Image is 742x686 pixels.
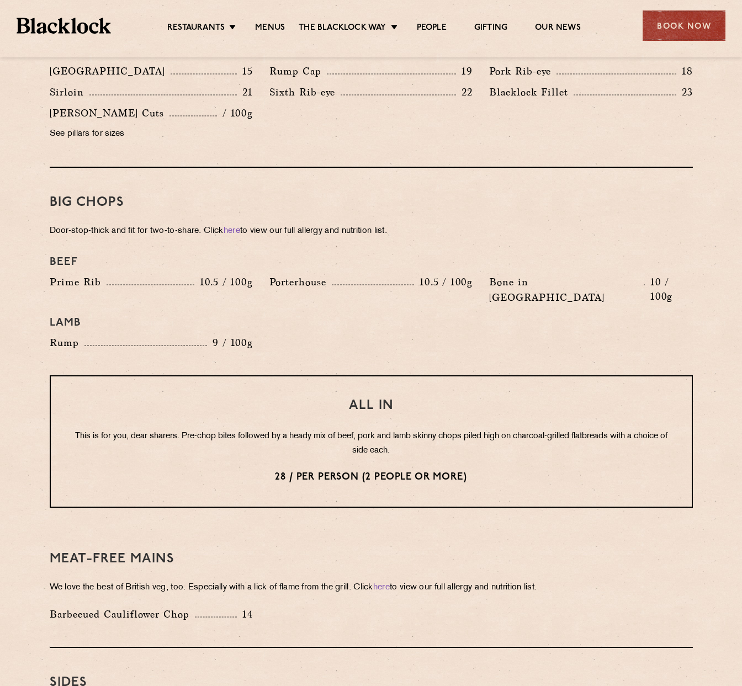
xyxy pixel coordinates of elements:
[489,63,556,79] p: Pork Rib-eye
[50,126,253,142] p: See pillars for sizes
[299,23,386,35] a: The Blacklock Way
[17,18,111,34] img: BL_Textured_Logo-footer-cropped.svg
[207,336,253,350] p: 9 / 100g
[50,274,107,290] p: Prime Rib
[269,84,341,100] p: Sixth Rib-eye
[676,64,693,78] p: 18
[255,23,285,35] a: Menus
[73,398,670,413] h3: All In
[269,63,327,79] p: Rump Cap
[224,227,240,235] a: here
[676,85,693,99] p: 23
[489,84,574,100] p: Blacklock Fillet
[217,106,253,120] p: / 100g
[50,607,195,622] p: Barbecued Cauliflower Chop
[50,84,89,100] p: Sirloin
[474,23,507,35] a: Gifting
[643,10,725,41] div: Book Now
[645,275,693,304] p: 10 / 100g
[50,256,693,269] h4: Beef
[50,335,84,350] p: Rump
[50,552,693,566] h3: Meat-Free mains
[50,105,169,121] p: [PERSON_NAME] Cuts
[194,275,253,289] p: 10.5 / 100g
[417,23,447,35] a: People
[237,64,253,78] p: 15
[535,23,581,35] a: Our News
[50,224,693,239] p: Door-stop-thick and fit for two-to-share. Click to view our full allergy and nutrition list.
[456,85,473,99] p: 22
[73,470,670,485] p: 28 / per person (2 people or more)
[269,274,332,290] p: Porterhouse
[237,607,253,621] p: 14
[50,63,171,79] p: [GEOGRAPHIC_DATA]
[373,583,390,592] a: here
[237,85,253,99] p: 21
[73,429,670,458] p: This is for you, dear sharers. Pre-chop bites followed by a heady mix of beef, pork and lamb skin...
[414,275,473,289] p: 10.5 / 100g
[489,274,644,305] p: Bone in [GEOGRAPHIC_DATA]
[456,64,473,78] p: 19
[50,580,693,595] p: We love the best of British veg, too. Especially with a lick of flame from the grill. Click to vi...
[167,23,225,35] a: Restaurants
[50,195,693,210] h3: Big Chops
[50,316,693,329] h4: Lamb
